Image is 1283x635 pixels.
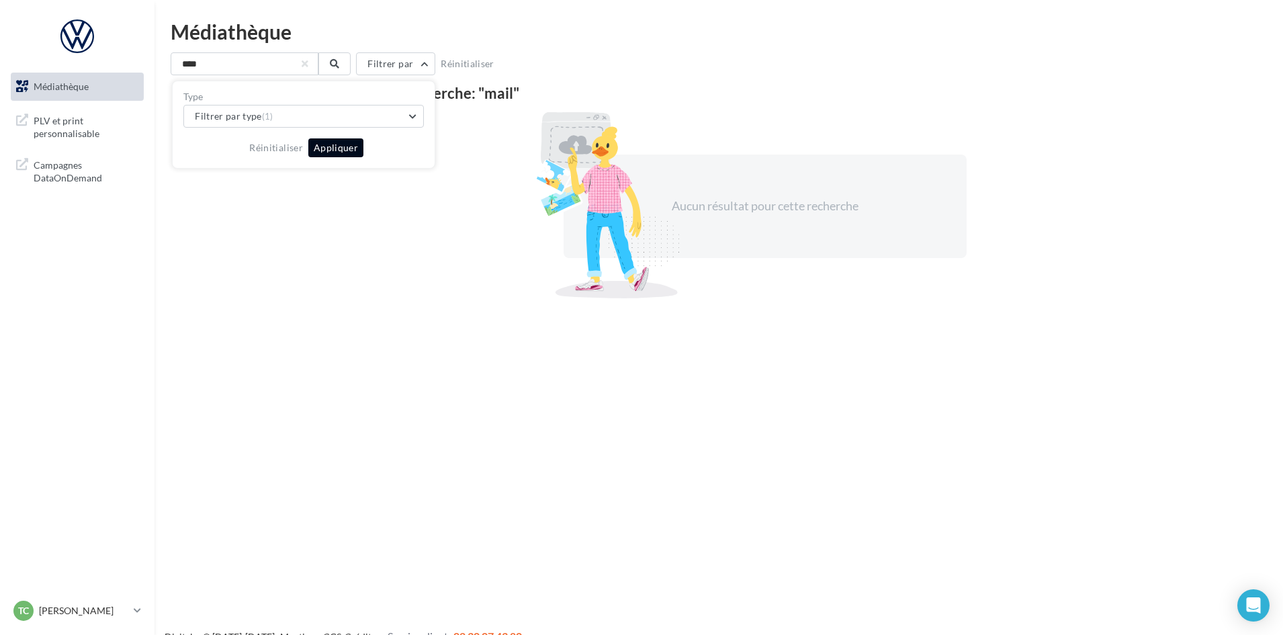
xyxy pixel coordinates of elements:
span: (1) [262,111,273,122]
span: PLV et print personnalisable [34,112,138,140]
span: TC [18,604,29,618]
div: Résultat de la recherche: "mail" [309,86,1221,101]
div: Open Intercom Messenger [1237,589,1270,622]
button: Appliquer [308,138,363,157]
label: Type [183,92,424,101]
button: Réinitialiser [244,140,308,156]
a: PLV et print personnalisable [8,106,146,146]
div: Médiathèque [171,22,1267,42]
span: Campagnes DataOnDemand [34,156,138,185]
a: TC [PERSON_NAME] [11,598,144,624]
button: Réinitialiser [435,56,500,72]
a: Médiathèque [8,73,146,101]
p: [PERSON_NAME] [39,604,128,618]
a: Campagnes DataOnDemand [8,151,146,190]
button: Filtrer par [356,52,435,75]
button: Filtrer par type(1) [183,105,424,128]
span: Aucun résultat pour cette recherche [672,198,858,213]
span: Médiathèque [34,81,89,92]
